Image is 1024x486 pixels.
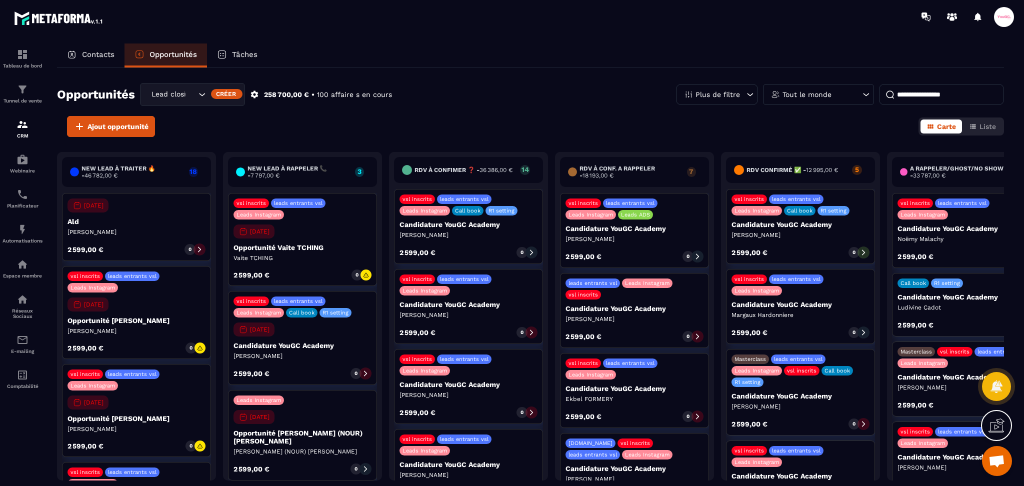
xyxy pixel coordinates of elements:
[402,287,447,294] p: Leads Instagram
[734,276,764,282] p: vsl inscrits
[233,243,371,251] p: Opportunité Vaite TCHING
[731,329,767,336] p: 2 599,00 €
[900,348,932,355] p: Masterclass
[402,207,447,214] p: Leads Instagram
[686,253,689,260] p: 0
[16,258,28,270] img: automations
[787,367,816,374] p: vsl inscrits
[774,356,822,362] p: leads entrants vsl
[399,300,537,308] p: Candidature YouGC Academy
[16,83,28,95] img: formation
[250,326,269,333] p: [DATE]
[67,425,205,433] p: [PERSON_NAME]
[852,249,855,256] p: 0
[108,273,156,279] p: leads entrants vsl
[67,344,103,351] p: 2 599,00 €
[920,119,962,133] button: Carte
[399,311,537,319] p: [PERSON_NAME]
[236,298,266,304] p: vsl inscrits
[140,83,245,106] div: Search for option
[479,166,512,173] span: 36 386,00 €
[250,413,269,420] p: [DATE]
[399,391,537,399] p: [PERSON_NAME]
[488,207,514,214] p: R1 setting
[568,451,617,458] p: leads entrants vsl
[565,475,703,483] p: [PERSON_NAME]
[568,280,617,286] p: leads entrants vsl
[233,341,371,349] p: Candidature YouGC Academy
[772,196,820,202] p: leads entrants vsl
[900,440,945,446] p: Leads Instagram
[731,249,767,256] p: 2 599,00 €
[311,90,314,99] p: •
[274,200,322,206] p: leads entrants vsl
[67,327,205,335] p: [PERSON_NAME]
[731,231,869,239] p: [PERSON_NAME]
[247,165,350,179] h6: New lead à RAPPELER 📞 -
[772,447,820,454] p: leads entrants vsl
[250,228,269,235] p: [DATE]
[149,50,197,59] p: Opportunités
[289,309,314,316] p: Call book
[913,172,945,179] span: 33 787,00 €
[734,447,764,454] p: vsl inscrits
[149,89,186,100] span: Lead closing
[402,356,432,362] p: vsl inscrits
[852,329,855,336] p: 0
[236,200,266,206] p: vsl inscrits
[979,122,996,130] span: Liste
[455,207,480,214] p: Call book
[108,469,156,475] p: leads entrants vsl
[189,442,192,449] p: 0
[565,464,703,472] p: Candidature YouGC Academy
[16,118,28,130] img: formation
[734,459,779,465] p: Leads Instagram
[2,63,42,68] p: Tableau de bord
[354,370,357,377] p: 0
[2,286,42,326] a: social-networksocial-networkRéseaux Sociaux
[2,238,42,243] p: Automatisations
[399,329,435,336] p: 2 599,00 €
[2,383,42,389] p: Comptabilité
[938,200,986,206] p: leads entrants vsl
[67,217,205,225] p: Ald
[731,420,767,427] p: 2 599,00 €
[399,460,537,468] p: Candidature YouGC Academy
[233,370,269,377] p: 2 599,00 €
[621,211,650,218] p: Leads ADS
[67,246,103,253] p: 2 599,00 €
[67,116,155,137] button: Ajout opportunité
[731,392,869,400] p: Candidature YouGC Academy
[900,200,930,206] p: vsl inscrits
[70,469,100,475] p: vsl inscrits
[16,188,28,200] img: scheduler
[568,371,613,378] p: Leads Instagram
[189,344,192,351] p: 0
[233,352,371,360] p: [PERSON_NAME]
[399,220,537,228] p: Candidature YouGC Academy
[84,172,117,179] span: 46 782,00 €
[16,223,28,235] img: automations
[568,440,612,446] p: [DOMAIN_NAME]
[233,447,371,455] p: [PERSON_NAME] (NOUR) [PERSON_NAME]
[81,165,183,179] h6: New lead à traiter 🔥 -
[565,413,601,420] p: 2 599,00 €
[250,172,279,179] span: 7 797,00 €
[686,333,689,340] p: 0
[233,271,269,278] p: 2 599,00 €
[2,181,42,216] a: schedulerschedulerPlanificateur
[274,298,322,304] p: leads entrants vsl
[236,397,281,403] p: Leads Instagram
[354,465,357,472] p: 0
[70,371,100,377] p: vsl inscrits
[355,271,358,278] p: 0
[440,276,488,282] p: leads entrants vsl
[568,291,598,298] p: vsl inscrits
[568,200,598,206] p: vsl inscrits
[186,89,196,100] input: Search for option
[852,166,862,173] p: 5
[57,84,135,104] h2: Opportunités
[734,196,764,202] p: vsl inscrits
[399,471,537,479] p: [PERSON_NAME]
[2,251,42,286] a: automationsautomationsEspace membre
